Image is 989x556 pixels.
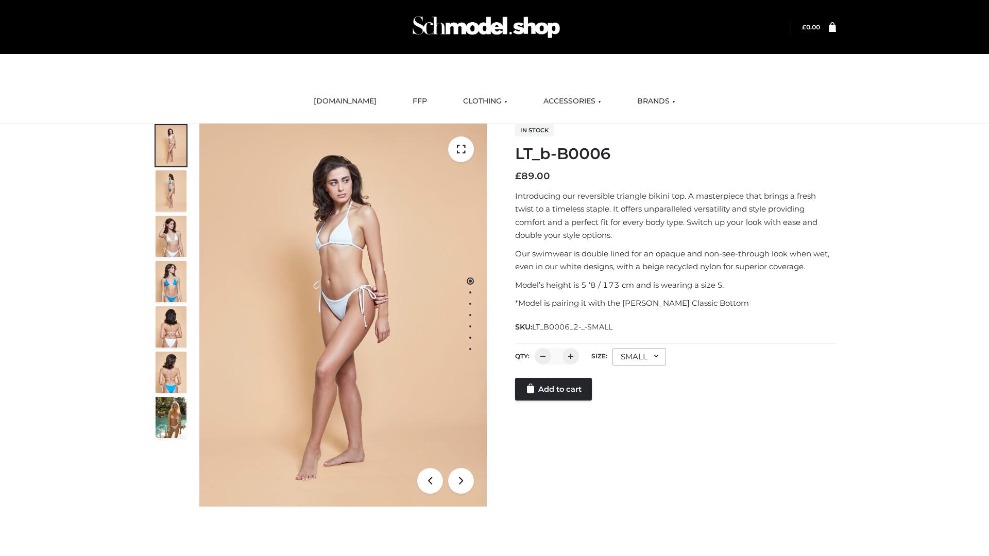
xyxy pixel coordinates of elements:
span: £ [515,170,521,182]
img: ArielClassicBikiniTop_CloudNine_AzureSky_OW114ECO_2-scaled.jpg [156,170,186,212]
img: ArielClassicBikiniTop_CloudNine_AzureSky_OW114ECO_7-scaled.jpg [156,306,186,347]
h1: LT_b-B0006 [515,145,836,163]
a: ACCESSORIES [536,90,609,113]
a: FFP [405,90,435,113]
img: ArielClassicBikiniTop_CloudNine_AzureSky_OW114ECO_8-scaled.jpg [156,352,186,393]
img: ArielClassicBikiniTop_CloudNine_AzureSky_OW114ECO_3-scaled.jpg [156,216,186,257]
span: £ [802,23,806,31]
a: £0.00 [802,23,820,31]
p: Model’s height is 5 ‘8 / 173 cm and is wearing a size S. [515,279,836,292]
p: *Model is pairing it with the [PERSON_NAME] Classic Bottom [515,297,836,310]
span: In stock [515,124,554,136]
a: Add to cart [515,378,592,401]
bdi: 0.00 [802,23,820,31]
label: QTY: [515,352,530,360]
p: Our swimwear is double lined for an opaque and non-see-through look when wet, even in our white d... [515,247,836,273]
label: Size: [591,352,607,360]
bdi: 89.00 [515,170,550,182]
img: ArielClassicBikiniTop_CloudNine_AzureSky_OW114ECO_1 [199,124,487,507]
a: [DOMAIN_NAME] [306,90,384,113]
a: BRANDS [629,90,683,113]
img: ArielClassicBikiniTop_CloudNine_AzureSky_OW114ECO_1-scaled.jpg [156,125,186,166]
p: Introducing our reversible triangle bikini top. A masterpiece that brings a fresh twist to a time... [515,189,836,242]
div: SMALL [612,348,666,366]
img: Arieltop_CloudNine_AzureSky2.jpg [156,397,186,438]
img: ArielClassicBikiniTop_CloudNine_AzureSky_OW114ECO_4-scaled.jpg [156,261,186,302]
a: CLOTHING [455,90,515,113]
span: LT_B0006_2-_-SMALL [532,322,612,332]
span: SKU: [515,321,613,333]
img: Schmodel Admin 964 [409,7,564,47]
